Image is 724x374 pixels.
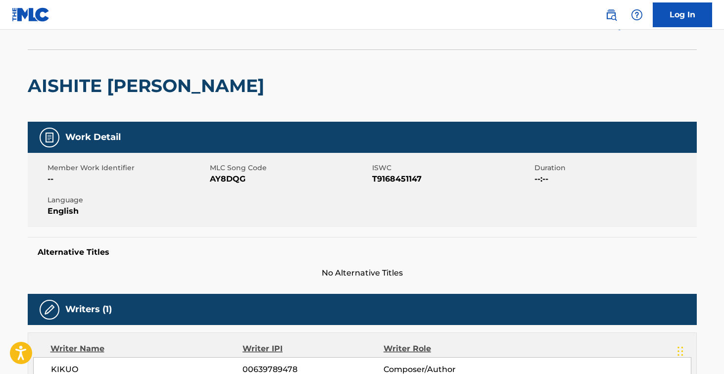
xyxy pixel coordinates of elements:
[28,75,269,97] h2: AISHITE [PERSON_NAME]
[48,205,207,217] span: English
[44,304,55,316] img: Writers
[38,247,687,257] h5: Alternative Titles
[65,132,121,143] h5: Work Detail
[50,343,243,355] div: Writer Name
[210,163,370,173] span: MLC Song Code
[631,9,643,21] img: help
[677,336,683,366] div: Drag
[44,132,55,143] img: Work Detail
[605,9,617,21] img: search
[627,5,647,25] div: Help
[601,5,621,25] a: Public Search
[48,195,207,205] span: Language
[242,343,384,355] div: Writer IPI
[28,267,697,279] span: No Alternative Titles
[384,343,512,355] div: Writer Role
[48,163,207,173] span: Member Work Identifier
[534,163,694,173] span: Duration
[372,163,532,173] span: ISWC
[12,7,50,22] img: MLC Logo
[372,173,532,185] span: T9168451147
[210,173,370,185] span: AY8DQG
[675,327,724,374] iframe: Chat Widget
[65,304,112,315] h5: Writers (1)
[534,173,694,185] span: --:--
[653,2,712,27] a: Log In
[48,173,207,185] span: --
